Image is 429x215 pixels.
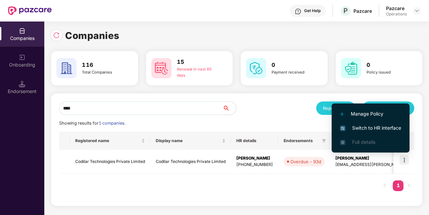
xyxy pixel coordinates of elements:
[99,121,126,126] span: 1 companies.
[272,70,314,76] div: Payment received
[70,150,150,174] td: Codilar Technologies Private Limited
[284,138,319,143] span: Endorsements
[222,101,236,115] button: search
[379,180,390,191] li: Previous Page
[272,61,314,70] h3: 0
[399,155,409,165] img: icon
[231,132,278,150] th: HR details
[340,112,344,116] img: svg+xml;base64,PHN2ZyB4bWxucz0iaHR0cDovL3d3dy53My5vcmcvMjAwMC9zdmciIHdpZHRoPSIxMi4yMDEiIGhlaWdodD...
[150,132,231,150] th: Display name
[321,137,327,145] span: filter
[19,81,26,87] img: svg+xml;base64,PHN2ZyB3aWR0aD0iMTQuNSIgaGVpZ2h0PSIxNC41IiB2aWV3Qm94PSIwIDAgMTYgMTYiIGZpbGw9Im5vbm...
[8,6,52,15] img: New Pazcare Logo
[295,8,301,15] img: svg+xml;base64,PHN2ZyBpZD0iSGVscC0zMngzMiIgeG1sbnM9Imh0dHA6Ly93d3cudzMub3JnLzIwMDAvc3ZnIiB3aWR0aD...
[19,28,26,34] img: svg+xml;base64,PHN2ZyBpZD0iQ29tcGFuaWVzIiB4bWxucz0iaHR0cDovL3d3dy53My5vcmcvMjAwMC9zdmciIHdpZHRoPS...
[75,138,140,143] span: Registered name
[304,8,321,13] div: Get Help
[150,150,231,174] td: Codilar Technologies Private Limited
[340,126,345,131] img: svg+xml;base64,PHN2ZyB4bWxucz0iaHR0cDovL3d3dy53My5vcmcvMjAwMC9zdmciIHdpZHRoPSIxNiIgaGVpZ2h0PSIxNi...
[19,54,26,61] img: svg+xml;base64,PHN2ZyB3aWR0aD0iMjAiIGhlaWdodD0iMjAiIHZpZXdCb3g9IjAgMCAyMCAyMCIgZmlsbD0ibm9uZSIgeG...
[56,58,77,78] img: svg+xml;base64,PHN2ZyB4bWxucz0iaHR0cDovL3d3dy53My5vcmcvMjAwMC9zdmciIHdpZHRoPSI2MCIgaGVpZ2h0PSI2MC...
[340,110,401,118] span: Manage Policy
[414,8,420,13] img: svg+xml;base64,PHN2ZyBpZD0iRHJvcGRvd24tMzJ4MzIiIHhtbG5zPSJodHRwOi8vd3d3LnczLm9yZy8yMDAwL3N2ZyIgd2...
[341,58,361,78] img: svg+xml;base64,PHN2ZyB4bWxucz0iaHR0cDovL3d3dy53My5vcmcvMjAwMC9zdmciIHdpZHRoPSI2MCIgaGVpZ2h0PSI2MC...
[353,8,372,14] div: Pazcare
[151,58,172,78] img: svg+xml;base64,PHN2ZyB4bWxucz0iaHR0cDovL3d3dy53My5vcmcvMjAwMC9zdmciIHdpZHRoPSI2MCIgaGVpZ2h0PSI2MC...
[59,121,126,126] span: Showing results for
[177,58,219,67] h3: 15
[352,139,375,145] span: Full details
[82,61,124,70] h3: 116
[407,183,411,187] span: right
[393,180,403,191] li: 1
[236,162,273,168] div: [PHONE_NUMBER]
[379,180,390,191] button: left
[340,140,345,145] img: svg+xml;base64,PHN2ZyB4bWxucz0iaHR0cDovL3d3dy53My5vcmcvMjAwMC9zdmciIHdpZHRoPSIxNi4zNjMiIGhlaWdodD...
[246,58,266,78] img: svg+xml;base64,PHN2ZyB4bWxucz0iaHR0cDovL3d3dy53My5vcmcvMjAwMC9zdmciIHdpZHRoPSI2MCIgaGVpZ2h0PSI2MC...
[340,124,401,132] span: Switch to HR interface
[393,180,403,190] a: 1
[343,7,348,15] span: P
[403,180,414,191] li: Next Page
[156,138,221,143] span: Display name
[236,155,273,162] div: [PERSON_NAME]
[53,32,60,39] img: svg+xml;base64,PHN2ZyBpZD0iUmVsb2FkLTMyeDMyIiB4bWxucz0iaHR0cDovL3d3dy53My5vcmcvMjAwMC9zdmciIHdpZH...
[70,132,150,150] th: Registered name
[222,105,236,111] span: search
[290,158,321,165] div: Overdue - 93d
[65,28,120,43] h1: Companies
[386,11,407,17] div: Operations
[82,70,124,76] div: Total Companies
[177,67,219,79] div: Renewal in next 60 days
[383,183,387,187] span: left
[386,5,407,11] div: Pazcare
[367,61,409,70] h3: 0
[322,139,326,143] span: filter
[403,180,414,191] button: right
[367,70,409,76] div: Policy issued
[323,105,349,112] div: Reports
